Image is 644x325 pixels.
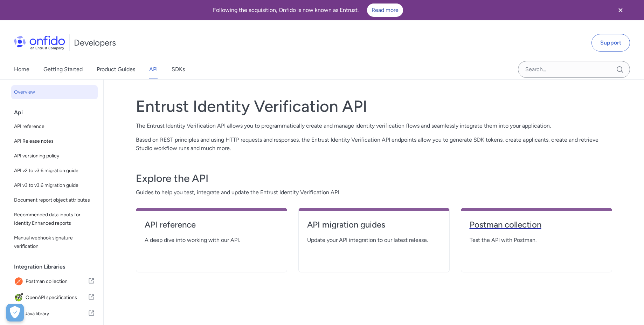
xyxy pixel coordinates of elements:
p: The Entrust Identity Verification API allows you to programmatically create and manage identity v... [136,122,612,130]
a: IconPostman collectionPostman collection [11,274,98,289]
a: Recommended data inputs for Identity Enhanced reports [11,208,98,230]
h1: Developers [74,37,116,48]
img: IconPostman collection [14,277,26,286]
span: Update your API integration to our latest release. [307,236,441,244]
h3: Explore the API [136,171,612,185]
span: A deep dive into working with our API. [145,236,278,244]
div: Cookie Preferences [6,304,24,321]
h1: Entrust Identity Verification API [136,96,612,116]
span: Overview [14,88,95,96]
span: Manual webhook signature verification [14,234,95,251]
p: Based on REST principles and using HTTP requests and responses, the Entrust Identity Verification... [136,136,612,153]
img: IconOpenAPI specifications [14,293,26,303]
input: Onfido search input field [518,61,630,78]
span: Postman collection [26,277,88,286]
span: API reference [14,122,95,131]
button: Open Preferences [6,304,24,321]
a: Postman collection [470,219,603,236]
a: Home [14,60,29,79]
div: Api [14,106,101,120]
a: Manual webhook signature verification [11,231,98,253]
span: Recommended data inputs for Identity Enhanced reports [14,211,95,228]
a: API v2 to v3.6 migration guide [11,164,98,178]
a: Overview [11,85,98,99]
a: Read more [367,4,403,17]
span: API v2 to v3.6 migration guide [14,167,95,175]
a: SDKs [172,60,185,79]
span: API versioning policy [14,152,95,160]
a: Getting Started [43,60,83,79]
button: Close banner [608,1,633,19]
span: OpenAPI specifications [26,293,88,303]
span: API Release notes [14,137,95,145]
div: Integration Libraries [14,260,101,274]
a: IconOpenAPI specificationsOpenAPI specifications [11,290,98,305]
a: API reference [145,219,278,236]
img: Onfido Logo [14,36,65,50]
a: API Release notes [11,134,98,148]
a: API migration guides [307,219,441,236]
span: Java library [25,309,88,319]
span: Document report object attributes [14,196,95,204]
svg: Close banner [616,6,625,14]
a: Product Guides [97,60,135,79]
a: IconJava libraryJava library [11,306,98,321]
a: Document report object attributes [11,193,98,207]
a: API v3 to v3.6 migration guide [11,178,98,192]
h4: API migration guides [307,219,441,230]
a: API reference [11,120,98,134]
span: API v3 to v3.6 migration guide [14,181,95,190]
a: API versioning policy [11,149,98,163]
span: Guides to help you test, integrate and update the Entrust Identity Verification API [136,188,612,197]
h4: API reference [145,219,278,230]
h4: Postman collection [470,219,603,230]
a: Support [591,34,630,52]
div: Following the acquisition, Onfido is now known as Entrust. [8,4,608,17]
span: Test the API with Postman. [470,236,603,244]
a: API [149,60,158,79]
